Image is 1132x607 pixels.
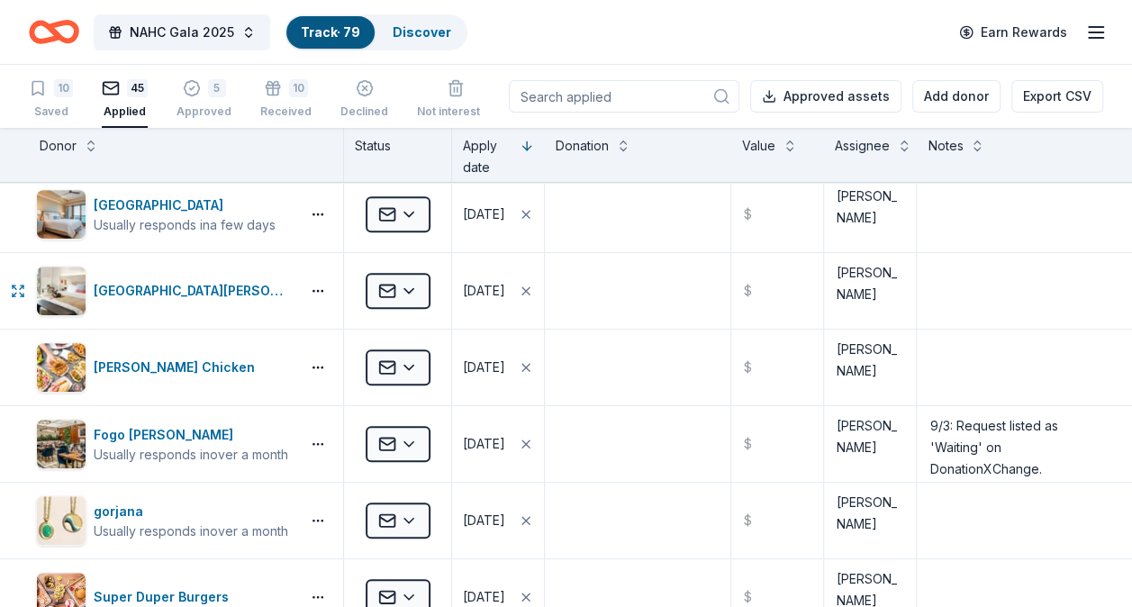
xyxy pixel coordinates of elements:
a: Home [29,11,79,53]
button: [DATE] [452,406,544,482]
div: Usually responds in over a month [94,446,288,464]
span: NAHC Gala 2025 [130,22,234,43]
div: 45 [127,79,148,97]
button: Export CSV [1011,80,1103,113]
div: Usually responds in a few days [94,216,276,234]
a: Track· 79 [301,24,360,40]
div: Status [344,128,452,182]
button: Image for Fogo de ChaoFogo [PERSON_NAME]Usually responds inover a month [36,419,293,469]
div: 10 [289,79,308,97]
div: Not interested [417,104,494,119]
div: [DATE] [463,357,505,378]
button: [DATE] [452,253,544,329]
div: [DATE] [463,510,505,531]
div: Usually responds in over a month [94,522,288,540]
button: [DATE] [452,483,544,558]
button: Declined [340,72,388,128]
div: Apply date [463,135,512,178]
div: Value [742,135,775,157]
div: [DATE] [463,280,505,302]
button: [DATE] [452,330,544,405]
textarea: [PERSON_NAME] [826,408,914,480]
button: Not interested [417,72,494,128]
textarea: [PERSON_NAME] [826,255,914,327]
button: NAHC Gala 2025 [94,14,270,50]
div: Received [260,104,312,119]
textarea: [PERSON_NAME] [826,178,914,250]
div: [PERSON_NAME] Chicken [94,357,262,378]
div: Donor [40,135,77,157]
a: Earn Rewards [948,16,1078,49]
textarea: 9/3: Request listed as 'Waiting' on DonationXChange. [919,408,1101,480]
button: Add donor [912,80,1001,113]
img: Image for Hotel San Luis Obispo [37,267,86,315]
div: Donation [556,135,609,157]
div: 10 [54,79,73,97]
button: 10Received [260,72,312,128]
img: Image for gorjana [37,496,86,545]
div: Applied [102,104,148,119]
button: Approved assets [750,80,901,113]
button: Image for gorjanagorjanaUsually responds inover a month [36,495,293,546]
div: Declined [340,104,388,119]
img: Image for Starbird Chicken [37,343,86,392]
div: Notes [928,135,963,157]
button: Image for Hotel San Luis Obispo[GEOGRAPHIC_DATA][PERSON_NAME] [36,266,293,316]
button: Image for Starbird Chicken[PERSON_NAME] Chicken [36,342,293,393]
div: Assignee [835,135,890,157]
div: Fogo [PERSON_NAME] [94,424,288,446]
div: gorjana [94,501,288,522]
button: [DATE] [452,177,544,252]
div: 5 [208,79,226,97]
button: 10Saved [29,72,73,128]
div: [DATE] [463,433,505,455]
div: [DATE] [463,204,505,225]
button: 5Approved [177,72,231,128]
textarea: [PERSON_NAME] [826,331,914,403]
textarea: [PERSON_NAME] [826,485,914,557]
div: Saved [29,104,73,119]
button: Image for Dolphin Bay Resort & Spa[GEOGRAPHIC_DATA]Usually responds ina few days [36,189,293,240]
img: Image for Fogo de Chao [37,420,86,468]
input: Search applied [509,80,739,113]
a: Discover [393,24,451,40]
div: Approved [177,104,231,119]
button: Track· 79Discover [285,14,467,50]
button: 45Applied [102,72,148,128]
img: Image for Dolphin Bay Resort & Spa [37,190,86,239]
div: [GEOGRAPHIC_DATA][PERSON_NAME] [94,280,293,302]
div: [GEOGRAPHIC_DATA] [94,195,276,216]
